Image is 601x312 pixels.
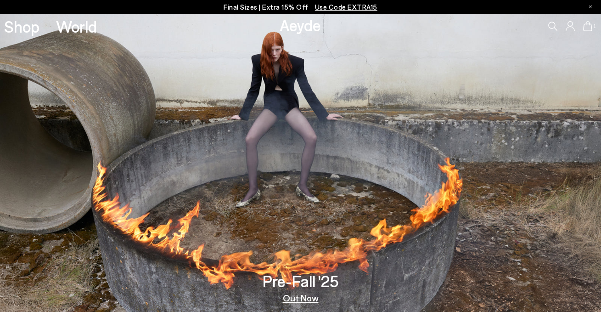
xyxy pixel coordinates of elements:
a: Out Now [283,293,319,302]
span: 1 [592,24,597,29]
a: World [56,18,97,34]
a: Shop [4,18,39,34]
h3: Pre-Fall '25 [263,273,339,289]
p: Final Sizes | Extra 15% Off [224,1,377,13]
a: Aeyde [280,15,321,34]
span: Navigate to /collections/ss25-final-sizes [315,3,377,11]
a: 1 [583,21,592,31]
